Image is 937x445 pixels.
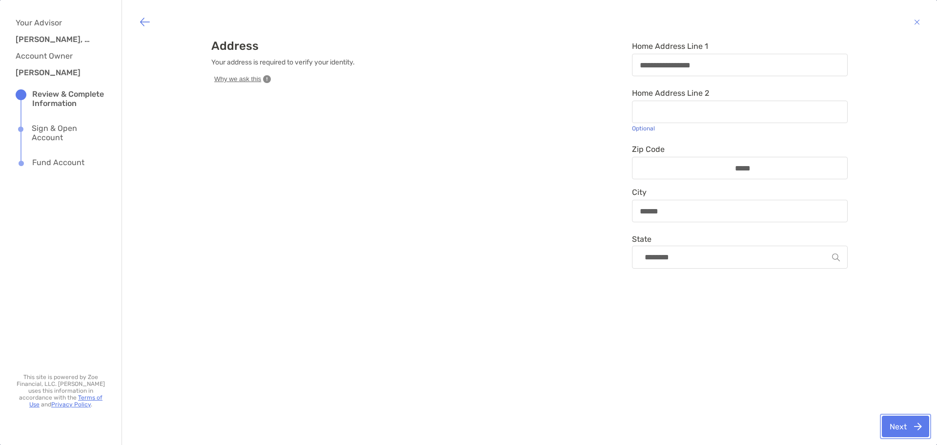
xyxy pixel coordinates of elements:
[832,254,840,261] img: Search Icon
[914,16,920,28] img: button icon
[632,188,848,197] span: City
[632,125,655,132] small: Optional
[632,61,847,69] input: Home Address Line 1
[701,164,779,172] input: Zip Code
[32,89,106,108] div: Review & Complete Information
[16,35,94,44] h3: [PERSON_NAME], CFP®
[51,401,91,408] a: Privacy Policy
[16,68,94,77] h3: [PERSON_NAME]
[32,158,84,169] div: Fund Account
[211,58,377,67] p: Your address is required to verify your identity.
[632,232,848,244] label: State
[16,18,99,27] h4: Your Advisor
[211,39,377,53] h3: Address
[211,74,274,84] button: Why we ask this
[632,42,848,51] span: Home Address Line 1
[632,145,848,154] span: Zip Code
[882,416,929,437] button: Next
[16,51,99,61] h4: Account Owner
[32,124,106,142] div: Sign & Open Account
[632,207,847,215] input: City
[29,394,102,408] a: Terms of Use
[16,374,106,408] p: This site is powered by Zoe Financial, LLC. [PERSON_NAME] uses this information in accordance wit...
[632,108,847,116] input: Home Address Line 2
[139,16,151,28] img: button icon
[632,88,848,98] span: Home Address Line 2
[214,75,261,84] span: Why we ask this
